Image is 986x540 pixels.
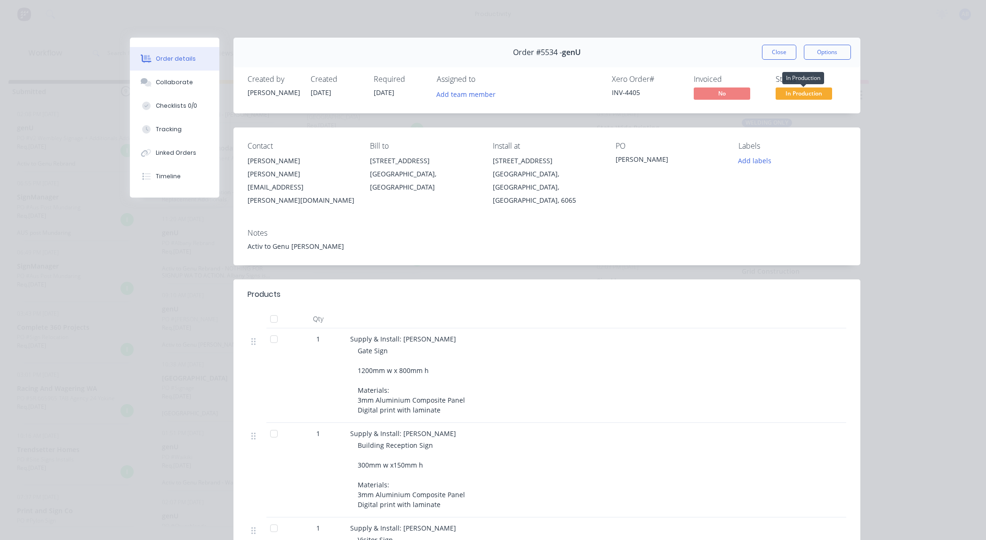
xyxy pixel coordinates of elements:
div: [STREET_ADDRESS] [493,154,601,167]
div: Timeline [156,172,181,181]
div: Checklists 0/0 [156,102,197,110]
div: Tracking [156,125,182,134]
div: [PERSON_NAME] [248,87,299,97]
button: Collaborate [130,71,219,94]
div: [PERSON_NAME] [248,154,355,167]
div: [GEOGRAPHIC_DATA], [GEOGRAPHIC_DATA], [GEOGRAPHIC_DATA], 6065 [493,167,601,207]
span: Order #5534 - [513,48,562,57]
div: [PERSON_NAME][PERSON_NAME][EMAIL_ADDRESS][PERSON_NAME][DOMAIN_NAME] [248,154,355,207]
span: Supply & Install: [PERSON_NAME] [350,429,456,438]
span: [DATE] [374,88,394,97]
span: 1 [316,334,320,344]
div: Linked Orders [156,149,196,157]
div: Activ to Genu [PERSON_NAME] [248,241,846,251]
div: Install at [493,142,601,151]
div: Created by [248,75,299,84]
span: genU [562,48,581,57]
div: Contact [248,142,355,151]
div: Notes [248,229,846,238]
button: Add team member [437,87,501,100]
div: PO [616,142,723,151]
button: Tracking [130,118,219,141]
div: INV-4405 [612,87,682,97]
div: Bill to [370,142,478,151]
button: Linked Orders [130,141,219,165]
div: [PERSON_NAME][EMAIL_ADDRESS][PERSON_NAME][DOMAIN_NAME] [248,167,355,207]
div: In Production [782,72,824,84]
div: Created [311,75,362,84]
button: Checklists 0/0 [130,94,219,118]
button: Add labels [733,154,777,167]
div: Xero Order # [612,75,682,84]
div: Labels [738,142,846,151]
span: No [694,87,750,99]
div: Order details [156,55,196,63]
span: Supply & Install: [PERSON_NAME] [350,524,456,532]
span: Supply & Install: [PERSON_NAME] [350,334,456,343]
div: Collaborate [156,78,193,87]
span: Gate Sign 1200mm w x 800mm h Materials: 3mm Aluminium Composite Panel Digital print with laminate [358,346,465,414]
div: Invoiced [694,75,764,84]
div: Required [374,75,425,84]
div: [STREET_ADDRESS][GEOGRAPHIC_DATA], [GEOGRAPHIC_DATA] [370,154,478,194]
button: Options [804,45,851,60]
div: Qty [290,310,346,328]
span: [DATE] [311,88,331,97]
button: Timeline [130,165,219,188]
span: Building Reception Sign 300mm w x150mm h Materials: 3mm Aluminium Composite Panel Digital print w... [358,441,465,509]
div: [GEOGRAPHIC_DATA], [GEOGRAPHIC_DATA] [370,167,478,194]
button: Close [762,45,796,60]
div: Status [776,75,846,84]
div: Products [248,289,281,300]
button: Add team member [431,87,500,100]
div: Assigned to [437,75,531,84]
span: 1 [316,523,320,533]
span: In Production [776,87,832,99]
div: [STREET_ADDRESS] [370,154,478,167]
button: Order details [130,47,219,71]
button: In Production [776,87,832,102]
span: 1 [316,429,320,438]
div: [STREET_ADDRESS][GEOGRAPHIC_DATA], [GEOGRAPHIC_DATA], [GEOGRAPHIC_DATA], 6065 [493,154,601,207]
div: [PERSON_NAME] [616,154,723,167]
